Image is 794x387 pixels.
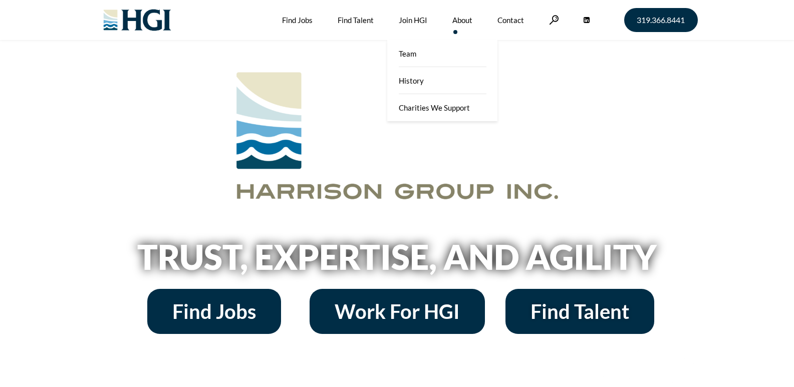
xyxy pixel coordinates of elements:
a: History [387,67,497,94]
a: 319.366.8441 [624,8,698,32]
a: Work For HGI [310,289,485,334]
span: 319.366.8441 [637,16,685,24]
span: Work For HGI [335,301,460,321]
a: Search [549,15,559,25]
span: Find Talent [531,301,629,321]
a: Team [387,40,497,67]
a: Find Jobs [147,289,281,334]
a: Charities We Support [387,94,497,121]
a: Find Talent [505,289,654,334]
span: Find Jobs [172,301,256,321]
h2: Trust, Expertise, and Agility [112,240,683,274]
